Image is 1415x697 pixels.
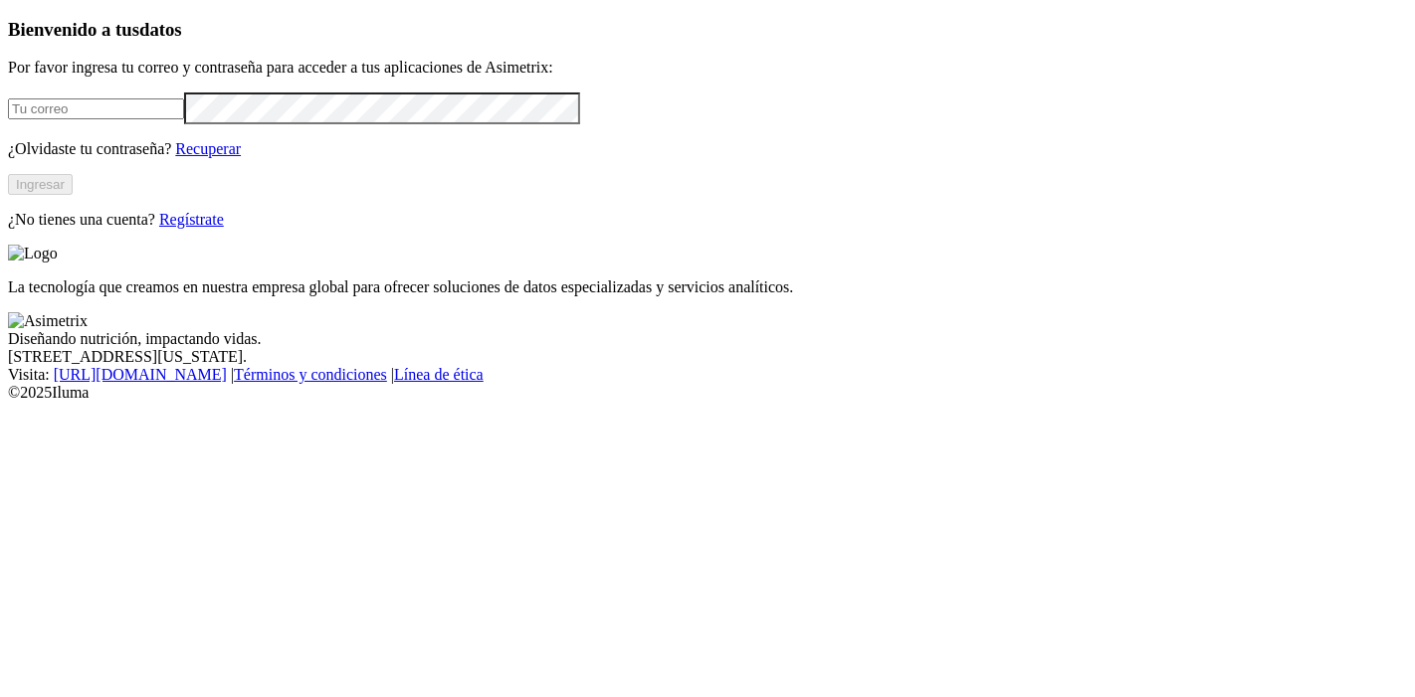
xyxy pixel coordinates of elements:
[8,211,1407,229] p: ¿No tienes una cuenta?
[8,384,1407,402] div: © 2025 Iluma
[8,245,58,262] img: Logo
[159,211,224,228] a: Regístrate
[8,278,1407,296] p: La tecnología que creamos en nuestra empresa global para ofrecer soluciones de datos especializad...
[8,140,1407,158] p: ¿Olvidaste tu contraseña?
[394,366,484,383] a: Línea de ética
[8,348,1407,366] div: [STREET_ADDRESS][US_STATE].
[54,366,227,383] a: [URL][DOMAIN_NAME]
[139,19,182,40] span: datos
[8,174,73,195] button: Ingresar
[8,330,1407,348] div: Diseñando nutrición, impactando vidas.
[8,59,1407,77] p: Por favor ingresa tu correo y contraseña para acceder a tus aplicaciones de Asimetrix:
[175,140,241,157] a: Recuperar
[8,366,1407,384] div: Visita : | |
[8,98,184,119] input: Tu correo
[8,312,88,330] img: Asimetrix
[234,366,387,383] a: Términos y condiciones
[8,19,1407,41] h3: Bienvenido a tus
